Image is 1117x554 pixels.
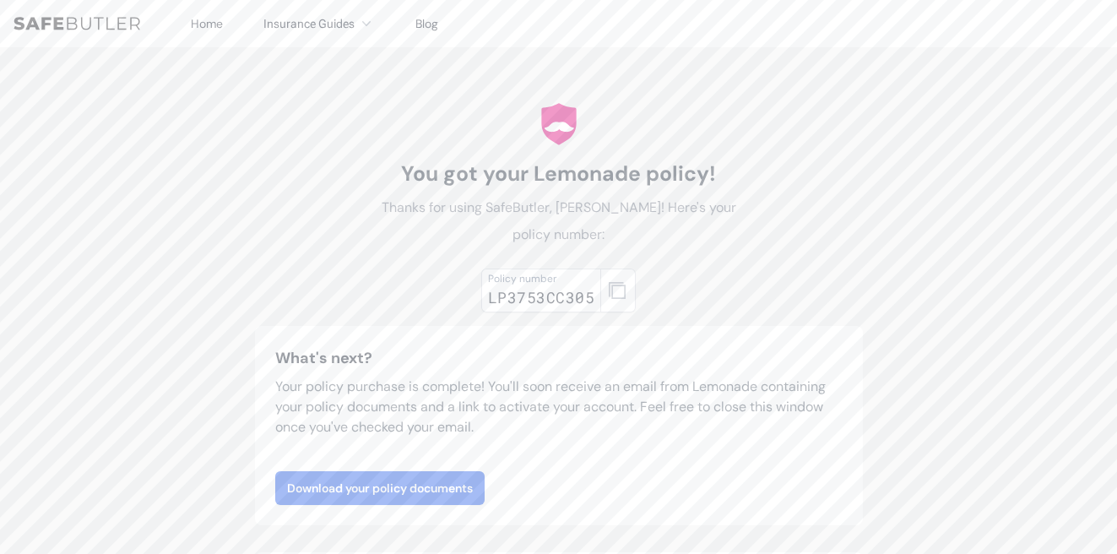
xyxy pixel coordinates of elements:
p: Your policy purchase is complete! You'll soon receive an email from Lemonade containing your poli... [275,377,843,437]
h3: What's next? [275,346,843,370]
a: Blog [415,16,438,31]
div: LP3753CC305 [488,285,594,309]
img: SafeButler Text Logo [14,17,140,30]
a: Home [191,16,223,31]
a: Download your policy documents [275,471,485,505]
button: Insurance Guides [263,14,375,34]
div: Policy number [488,272,594,285]
p: Thanks for using SafeButler, [PERSON_NAME]! Here's your policy number: [370,194,748,248]
h1: You got your Lemonade policy! [370,160,748,187]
